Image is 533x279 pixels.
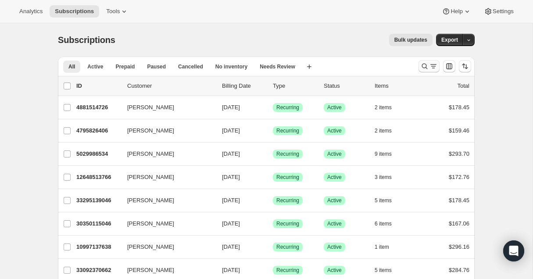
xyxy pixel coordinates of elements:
span: Active [87,63,103,70]
button: 5 items [375,264,401,276]
button: Bulk updates [389,34,433,46]
button: [PERSON_NAME] [122,170,210,184]
button: Sort the results [459,60,471,72]
button: [PERSON_NAME] [122,147,210,161]
span: Active [327,104,342,111]
span: $296.16 [449,243,469,250]
div: 10997137638[PERSON_NAME][DATE]SuccessRecurringSuccessActive1 item$296.16 [76,241,469,253]
span: [DATE] [222,197,240,204]
span: Cancelled [178,63,203,70]
span: Active [327,197,342,204]
button: 2 items [375,125,401,137]
span: $167.06 [449,220,469,227]
span: [PERSON_NAME] [127,103,174,112]
span: 1 item [375,243,389,250]
span: [DATE] [222,127,240,134]
button: Create new view [302,61,316,73]
span: Tools [106,8,120,15]
span: [DATE] [222,267,240,273]
p: 33295139046 [76,196,120,205]
span: Help [451,8,462,15]
button: 1 item [375,241,399,253]
span: Recurring [276,243,299,250]
button: Export [436,34,463,46]
span: [DATE] [222,243,240,250]
span: 5 items [375,267,392,274]
button: 2 items [375,101,401,114]
span: $178.45 [449,197,469,204]
span: [PERSON_NAME] [127,150,174,158]
span: 9 items [375,150,392,157]
button: Tools [101,5,134,18]
p: Customer [127,82,215,90]
p: 33092370662 [76,266,120,275]
span: Bulk updates [394,36,427,43]
p: ID [76,82,120,90]
span: [DATE] [222,174,240,180]
span: $172.76 [449,174,469,180]
span: [PERSON_NAME] [127,173,174,182]
div: 33295139046[PERSON_NAME][DATE]SuccessRecurringSuccessActive5 items$178.45 [76,194,469,207]
span: Active [327,220,342,227]
div: 30350115046[PERSON_NAME][DATE]SuccessRecurringSuccessActive6 items$167.06 [76,218,469,230]
span: [PERSON_NAME] [127,266,174,275]
div: 12648513766[PERSON_NAME][DATE]SuccessRecurringSuccessActive3 items$172.76 [76,171,469,183]
span: Paused [147,63,166,70]
span: Active [327,267,342,274]
span: Subscriptions [55,8,94,15]
span: [PERSON_NAME] [127,196,174,205]
p: Total [458,82,469,90]
p: 5029986534 [76,150,120,158]
span: Recurring [276,127,299,134]
span: Settings [493,8,514,15]
span: Analytics [19,8,43,15]
button: Analytics [14,5,48,18]
button: 9 items [375,148,401,160]
span: Recurring [276,174,299,181]
div: Type [273,82,317,90]
span: Active [327,174,342,181]
p: Status [324,82,368,90]
div: 4881514726[PERSON_NAME][DATE]SuccessRecurringSuccessActive2 items$178.45 [76,101,469,114]
button: [PERSON_NAME] [122,124,210,138]
button: Customize table column order and visibility [443,60,455,72]
span: [PERSON_NAME] [127,219,174,228]
span: Active [327,150,342,157]
span: [PERSON_NAME] [127,126,174,135]
p: 30350115046 [76,219,120,228]
button: Search and filter results [419,60,440,72]
button: [PERSON_NAME] [122,100,210,114]
span: Active [327,127,342,134]
span: $159.46 [449,127,469,134]
p: Billing Date [222,82,266,90]
span: $178.45 [449,104,469,111]
span: Recurring [276,197,299,204]
span: 5 items [375,197,392,204]
span: Needs Review [260,63,295,70]
button: 6 items [375,218,401,230]
span: $293.70 [449,150,469,157]
span: Recurring [276,150,299,157]
span: Recurring [276,267,299,274]
button: [PERSON_NAME] [122,263,210,277]
span: Recurring [276,220,299,227]
button: Settings [479,5,519,18]
span: 2 items [375,104,392,111]
div: 4795826406[PERSON_NAME][DATE]SuccessRecurringSuccessActive2 items$159.46 [76,125,469,137]
button: [PERSON_NAME] [122,217,210,231]
span: Subscriptions [58,35,115,45]
span: 2 items [375,127,392,134]
button: 5 items [375,194,401,207]
p: 10997137638 [76,243,120,251]
button: Help [436,5,476,18]
div: Open Intercom Messenger [503,240,524,261]
p: 12648513766 [76,173,120,182]
p: 4881514726 [76,103,120,112]
span: Active [327,243,342,250]
span: No inventory [215,63,247,70]
button: Subscriptions [50,5,99,18]
button: [PERSON_NAME] [122,240,210,254]
div: IDCustomerBilling DateTypeStatusItemsTotal [76,82,469,90]
span: Export [441,36,458,43]
span: [DATE] [222,150,240,157]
